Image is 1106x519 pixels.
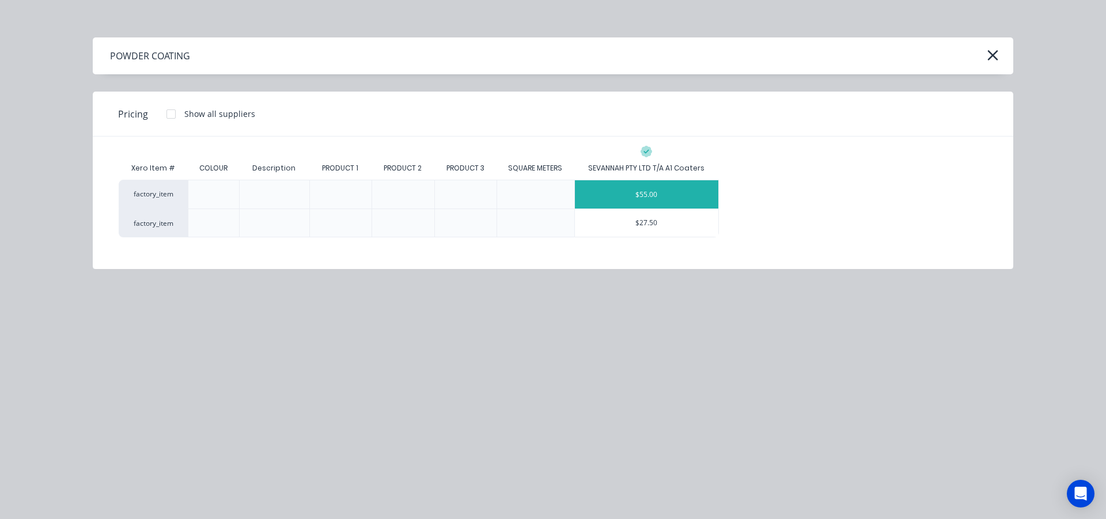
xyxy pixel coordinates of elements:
[588,163,704,173] div: SEVANNAH PTY LTD T/A A1 Coaters
[499,154,571,183] div: SQUARE METERS
[374,154,431,183] div: PRODUCT 2
[119,157,188,180] div: Xero Item #
[1067,480,1094,507] div: Open Intercom Messenger
[190,154,237,183] div: COLOUR
[119,209,188,237] div: factory_item
[118,107,148,121] span: Pricing
[437,154,494,183] div: PRODUCT 3
[119,180,188,209] div: factory_item
[575,209,719,237] div: $27.50
[313,154,368,183] div: PRODUCT 1
[243,154,305,183] div: Description
[110,49,190,63] div: POWDER COATING
[184,108,255,120] div: Show all suppliers
[575,180,719,209] div: $55.00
